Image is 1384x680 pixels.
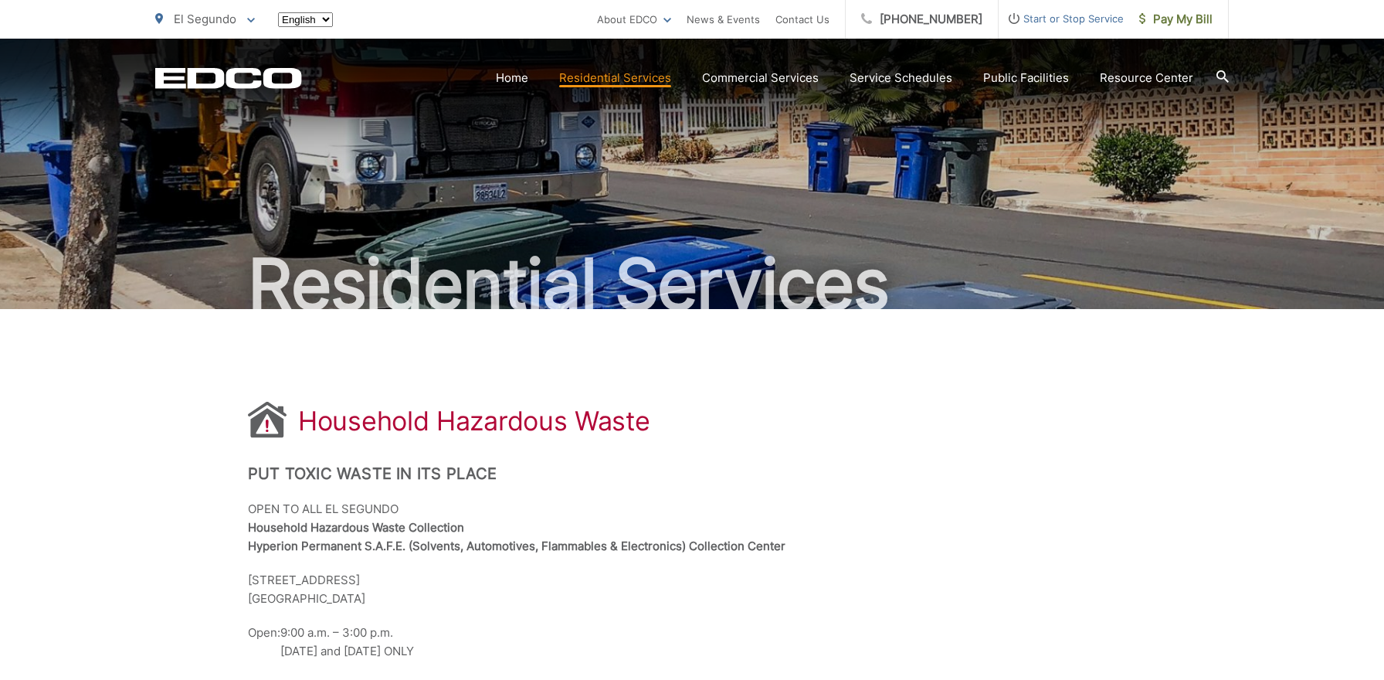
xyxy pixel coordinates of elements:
[1139,10,1213,29] span: Pay My Bill
[496,69,528,87] a: Home
[1100,69,1193,87] a: Resource Center
[687,10,760,29] a: News & Events
[775,10,829,29] a: Contact Us
[155,67,302,89] a: EDCD logo. Return to the homepage.
[559,69,671,87] a: Residential Services
[597,10,671,29] a: About EDCO
[248,624,280,661] td: Open:
[248,571,1136,608] p: [STREET_ADDRESS] [GEOGRAPHIC_DATA]
[248,520,785,553] strong: Household Hazardous Waste Collection Hyperion Permanent S.A.F.E. (Solvents, Automotives, Flammabl...
[248,500,1136,556] p: OPEN TO ALL EL SEGUNDO
[174,12,236,26] span: El Segundo
[155,246,1229,323] h2: Residential Services
[248,464,1136,483] h2: Put Toxic Waste In Its Place
[983,69,1069,87] a: Public Facilities
[280,624,414,661] td: 9:00 a.m. – 3:00 p.m. [DATE] and [DATE] ONLY
[850,69,952,87] a: Service Schedules
[298,406,650,437] h1: Household Hazardous Waste
[278,12,333,27] select: Select a language
[702,69,819,87] a: Commercial Services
